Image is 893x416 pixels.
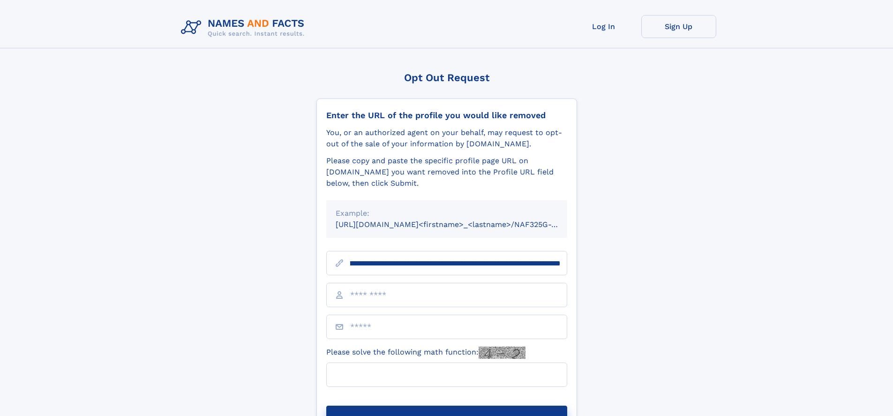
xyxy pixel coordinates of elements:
[326,347,525,359] label: Please solve the following math function:
[177,15,312,40] img: Logo Names and Facts
[326,110,567,121] div: Enter the URL of the profile you would like removed
[336,220,585,229] small: [URL][DOMAIN_NAME]<firstname>_<lastname>/NAF325G-xxxxxxxx
[566,15,641,38] a: Log In
[336,208,558,219] div: Example:
[641,15,716,38] a: Sign Up
[316,72,577,83] div: Opt Out Request
[326,127,567,150] div: You, or an authorized agent on your behalf, may request to opt-out of the sale of your informatio...
[326,155,567,189] div: Please copy and paste the specific profile page URL on [DOMAIN_NAME] you want removed into the Pr...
